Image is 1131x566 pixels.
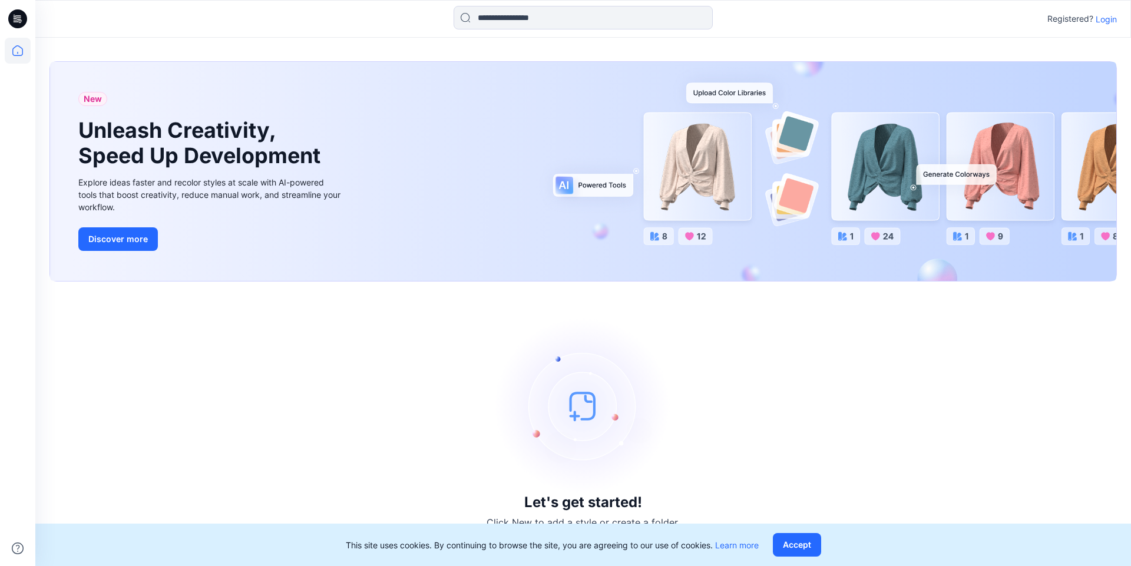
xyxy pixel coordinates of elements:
p: Login [1096,13,1117,25]
button: Discover more [78,227,158,251]
div: Explore ideas faster and recolor styles at scale with AI-powered tools that boost creativity, red... [78,176,343,213]
a: Discover more [78,227,343,251]
h1: Unleash Creativity, Speed Up Development [78,118,326,168]
p: Click New to add a style or create a folder. [487,515,680,529]
a: Learn more [715,540,759,550]
p: Registered? [1047,12,1093,26]
h3: Let's get started! [524,494,642,511]
button: Accept [773,533,821,557]
p: This site uses cookies. By continuing to browse the site, you are agreeing to our use of cookies. [346,539,759,551]
img: empty-state-image.svg [495,317,672,494]
span: New [84,92,102,106]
